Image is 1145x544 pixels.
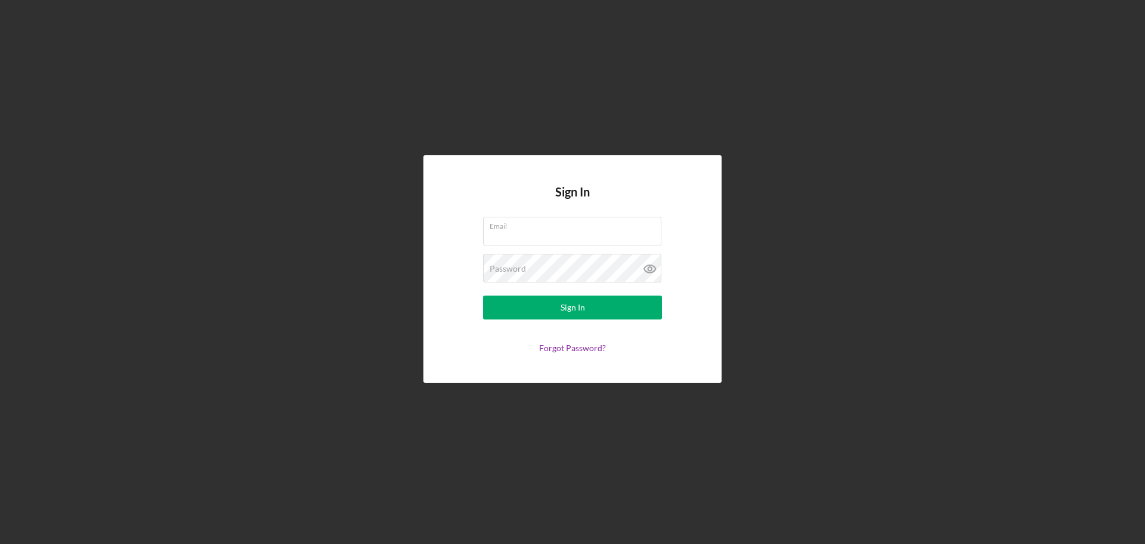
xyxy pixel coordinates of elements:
[490,217,661,230] label: Email
[483,296,662,319] button: Sign In
[555,185,590,217] h4: Sign In
[490,264,526,273] label: Password
[561,296,585,319] div: Sign In
[539,343,606,353] a: Forgot Password?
